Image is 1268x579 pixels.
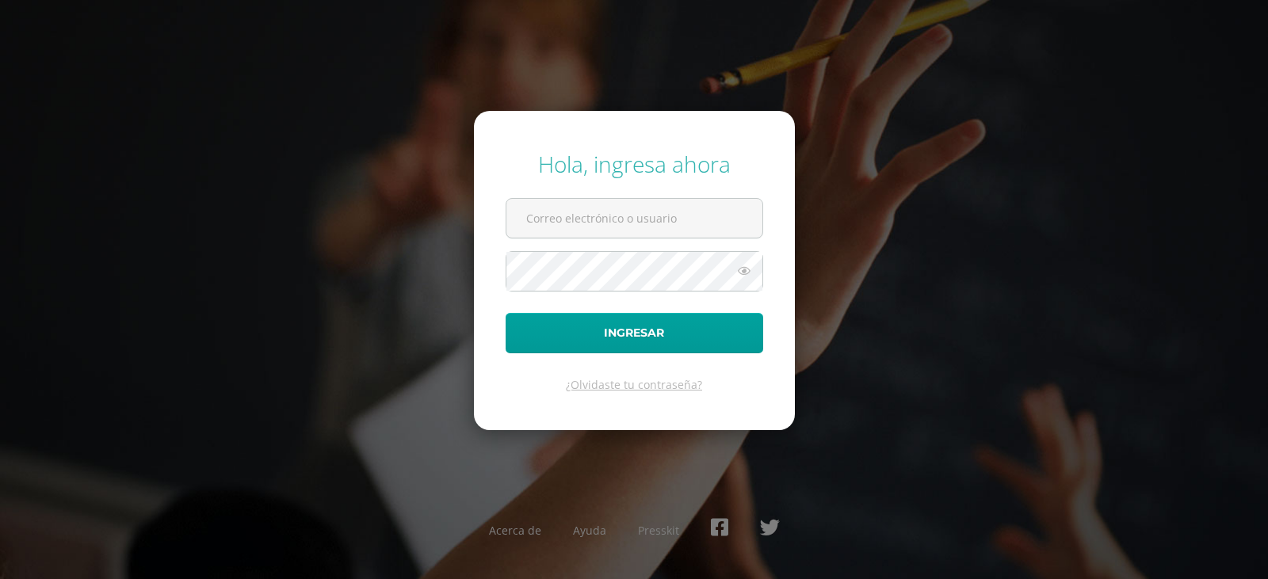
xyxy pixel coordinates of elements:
button: Ingresar [506,313,763,353]
a: Ayuda [573,523,606,538]
a: ¿Olvidaste tu contraseña? [566,377,702,392]
input: Correo electrónico o usuario [506,199,762,238]
a: Acerca de [489,523,541,538]
div: Hola, ingresa ahora [506,149,763,179]
a: Presskit [638,523,679,538]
